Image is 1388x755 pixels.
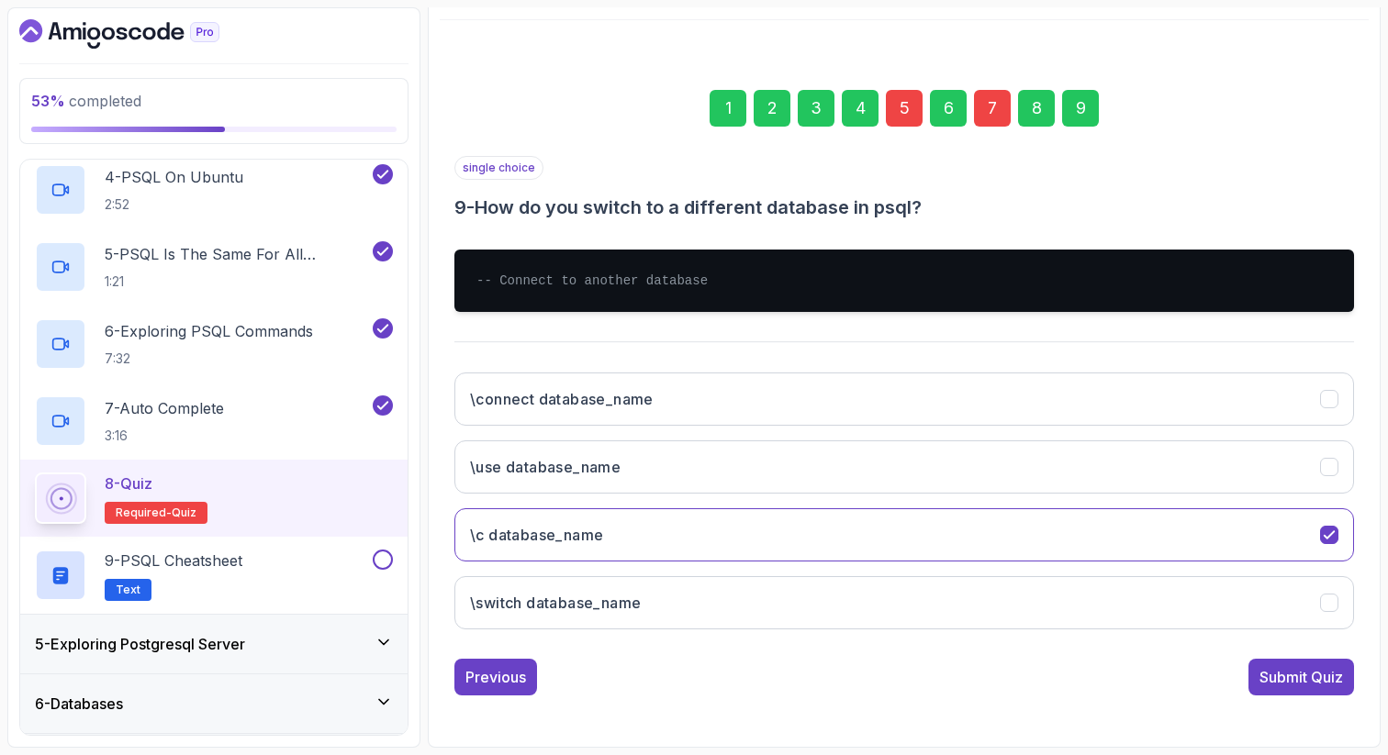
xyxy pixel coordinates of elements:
div: Previous [465,666,526,688]
p: 7:32 [105,350,313,368]
div: 5 [886,90,923,127]
span: Text [116,583,140,597]
div: 8 [1018,90,1055,127]
button: 6-Databases [20,674,408,733]
p: 8 - Quiz [105,472,152,494]
button: 5-Exploring Postgresql Server [20,615,408,673]
a: Dashboard [19,19,262,49]
span: -- Connect to another database [476,273,708,288]
button: Submit Quiz [1248,659,1354,695]
h3: 5 - Exploring Postgresql Server [35,633,245,655]
button: \switch database_name [454,576,1354,629]
div: 2 [754,90,790,127]
button: 5-PSQL Is The Same For All Operating Systems1:21 [35,241,393,293]
div: 7 [974,90,1011,127]
p: 7 - Auto Complete [105,397,224,419]
p: single choice [454,156,543,180]
h3: 9 - How do you switch to a different database in psql? [454,194,1354,220]
div: 9 [1062,90,1099,127]
button: 4-PSQL On Ubuntu2:52 [35,164,393,216]
button: Previous [454,659,537,695]
div: Submit Quiz [1259,666,1343,688]
h3: \c database_name [470,524,603,546]
span: completed [31,92,141,110]
h3: \use database_name [470,456,621,478]
p: 9 - PSQL Cheatsheet [105,550,242,572]
button: \connect database_name [454,372,1354,426]
p: 6 - Exploring PSQL Commands [105,320,313,342]
h3: \connect database_name [470,388,654,410]
span: Required- [116,505,172,520]
p: 3:16 [105,427,224,445]
button: 6-Exploring PSQL Commands7:32 [35,318,393,370]
div: 4 [842,90,879,127]
div: 1 [710,90,746,127]
div: 6 [930,90,967,127]
h3: 6 - Databases [35,693,123,715]
h3: \switch database_name [470,592,641,614]
p: 5 - PSQL Is The Same For All Operating Systems [105,243,369,265]
p: 2:52 [105,195,243,214]
span: quiz [172,505,196,520]
button: 8-QuizRequired-quiz [35,472,393,524]
p: 4 - PSQL On Ubuntu [105,166,243,188]
div: 3 [798,90,834,127]
span: 53 % [31,92,65,110]
button: \use database_name [454,440,1354,494]
p: 1:21 [105,272,369,291]
button: \c database_name [454,508,1354,561]
button: 7-Auto Complete3:16 [35,395,393,447]
button: 9-PSQL CheatsheetText [35,550,393,601]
